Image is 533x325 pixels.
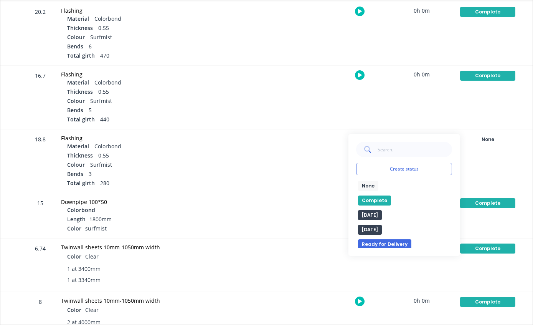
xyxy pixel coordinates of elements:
button: Ready for Delivery [358,239,411,249]
div: 20.2 [29,3,52,65]
button: Complete [460,7,516,17]
div: 15 [29,194,52,238]
div: Flashing [61,70,259,78]
span: Colour [67,161,85,169]
button: [DATE] [358,210,382,220]
span: 1 at 3340mm [67,276,101,284]
div: Complete [460,244,515,254]
div: Surfmist [67,33,259,42]
div: Colorbond [67,142,259,151]
div: 0h 0m [393,292,450,309]
div: 0h 0m [393,129,450,147]
span: Clear [85,253,99,260]
div: Colorbond [67,15,259,24]
span: Thickness [67,88,93,96]
button: Complete [460,297,516,307]
span: Colour [67,33,85,41]
input: Search... [377,142,452,157]
div: Flashing [61,134,259,142]
div: 0.55 [67,88,259,97]
div: Complete [460,7,515,17]
button: Complete [460,198,516,209]
button: Complete [460,70,516,81]
div: 0.55 [67,24,259,33]
span: Colorbond [67,206,95,214]
div: 0h 0m [393,2,450,19]
span: Material [67,142,89,150]
div: None [460,134,515,144]
div: 18.8 [29,131,52,193]
div: Complete [460,71,515,81]
div: Colorbond [67,78,259,88]
div: Flashing [61,7,259,15]
button: Create status [356,163,452,175]
div: 6.74 [29,240,52,292]
div: 440 [67,115,259,124]
span: surfmist [85,225,107,232]
button: Complete [358,196,391,206]
span: Total girth [67,179,95,187]
span: Material [67,15,89,23]
span: 1800mm [89,216,112,223]
div: Twinwall sheets 10mm-1050mm width [61,243,259,251]
div: Twinwall sheets 10mm-1050mm width [61,297,259,305]
div: Downpipe 100*50 [61,198,259,206]
span: Bends [67,170,83,178]
span: Bends [67,42,83,50]
div: Complete [460,198,515,208]
div: 16.7 [29,67,52,129]
button: None [358,181,378,191]
button: [DATE] [358,225,382,235]
div: 280 [67,179,259,188]
button: None [460,134,516,145]
div: 6 [67,42,259,51]
span: Total girth [67,115,95,123]
span: Thickness [67,24,93,32]
span: Length [67,215,86,223]
div: 0.55 [67,151,259,161]
span: Color [67,252,81,260]
div: Complete [460,297,515,307]
div: 5 [67,106,259,115]
div: 3 [67,170,259,179]
div: 470 [67,51,259,61]
span: Clear [85,306,99,313]
span: Color [67,306,81,314]
span: Total girth [67,51,95,60]
span: Color [67,224,81,232]
div: Surfmist [67,161,259,170]
span: Bends [67,106,83,114]
span: Material [67,78,89,86]
div: 0h 0m [393,66,450,83]
span: 1 at 3400mm [67,265,101,273]
div: Surfmist [67,97,259,106]
span: Thickness [67,151,93,159]
span: Colour [67,97,85,105]
button: Complete [460,243,516,254]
